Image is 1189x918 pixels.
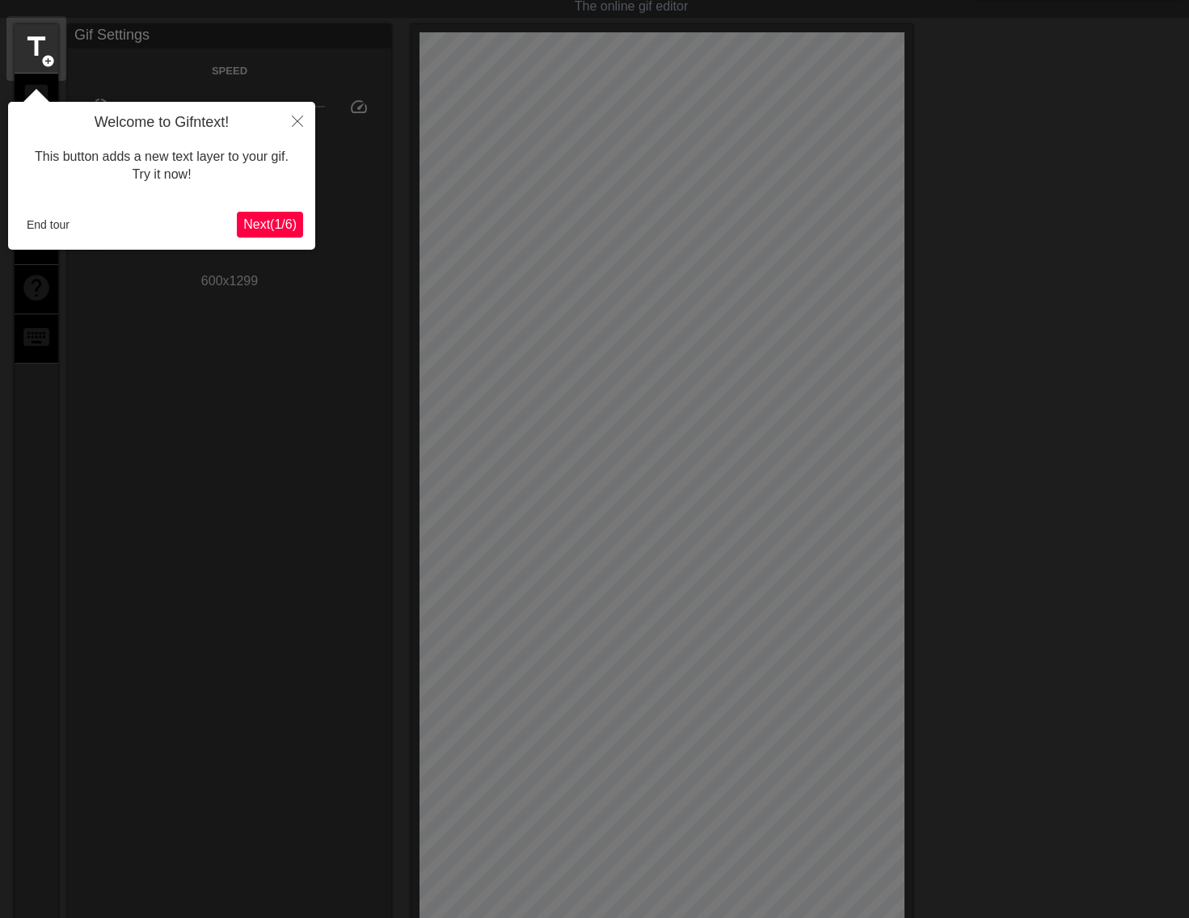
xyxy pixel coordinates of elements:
[280,102,315,139] button: Close
[243,217,297,231] span: Next ( 1 / 6 )
[20,132,303,200] div: This button adds a new text layer to your gif. Try it now!
[20,114,303,132] h4: Welcome to Gifntext!
[20,213,76,237] button: End tour
[237,212,303,238] button: Next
